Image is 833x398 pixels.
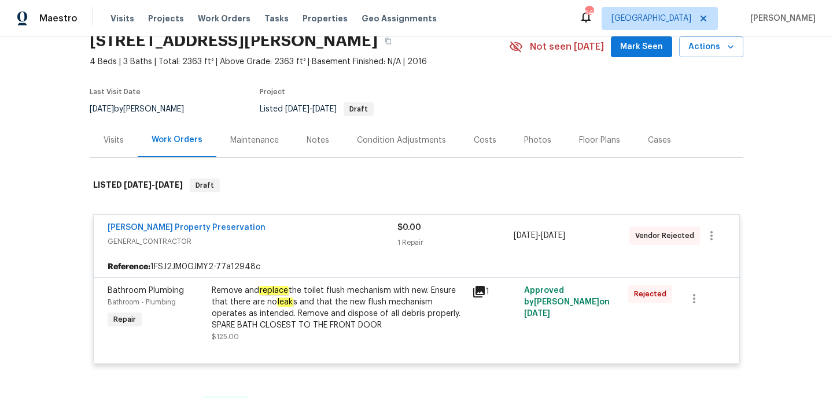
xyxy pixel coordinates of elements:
span: Project [260,88,285,95]
span: [DATE] [524,310,550,318]
span: Mark Seen [620,40,663,54]
span: $0.00 [397,224,421,232]
div: 1FSJ2JM0GJMY2-77a12948c [94,256,739,277]
span: Bathroom Plumbing [108,287,184,295]
span: Tasks [264,14,289,23]
div: Photos [524,135,551,146]
span: - [124,181,183,189]
div: 1 [472,285,517,299]
span: Work Orders [198,13,250,24]
div: by [PERSON_NAME] [90,102,198,116]
div: Work Orders [152,134,202,146]
div: 54 [585,7,593,18]
span: Rejected [634,288,671,300]
span: Draft [345,106,373,113]
span: [PERSON_NAME] [746,13,816,24]
div: Costs [474,135,496,146]
h2: [STREET_ADDRESS][PERSON_NAME] [90,35,378,47]
button: Mark Seen [611,36,672,58]
em: replace [259,286,289,295]
div: Condition Adjustments [357,135,446,146]
span: Geo Assignments [362,13,437,24]
button: Copy Address [378,31,399,51]
span: Approved by [PERSON_NAME] on [524,287,610,318]
span: [DATE] [285,105,309,113]
div: LISTED [DATE]-[DATE]Draft [90,167,743,204]
span: [DATE] [312,105,337,113]
b: Reference: [108,261,150,273]
div: Floor Plans [579,135,620,146]
span: [DATE] [90,105,114,113]
span: - [285,105,337,113]
span: Projects [148,13,184,24]
h6: LISTED [93,178,183,192]
div: Remove and the toilet flush mechanism with new. Ensure that there are no s and that the new flush... [212,285,465,331]
div: 1 Repair [397,237,513,248]
span: Bathroom - Plumbing [108,299,176,306]
em: leak [277,297,293,307]
span: 4 Beds | 3 Baths | Total: 2363 ft² | Above Grade: 2363 ft² | Basement Finished: N/A | 2016 [90,56,509,68]
div: Visits [104,135,124,146]
span: Last Visit Date [90,88,141,95]
span: Repair [109,314,141,325]
span: [GEOGRAPHIC_DATA] [611,13,691,24]
span: $125.00 [212,333,239,340]
span: Properties [303,13,348,24]
span: Actions [688,40,734,54]
span: Listed [260,105,374,113]
span: Visits [110,13,134,24]
span: Not seen [DATE] [530,41,604,53]
span: GENERAL_CONTRACTOR [108,236,397,247]
span: [DATE] [541,232,565,240]
span: [DATE] [124,181,152,189]
button: Actions [679,36,743,58]
div: Maintenance [230,135,279,146]
div: Notes [307,135,329,146]
span: [DATE] [155,181,183,189]
div: Cases [648,135,671,146]
a: [PERSON_NAME] Property Preservation [108,224,266,232]
span: - [514,230,565,241]
span: [DATE] [514,232,538,240]
span: Maestro [39,13,78,24]
span: Vendor Rejected [635,230,699,241]
span: Draft [191,180,219,191]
